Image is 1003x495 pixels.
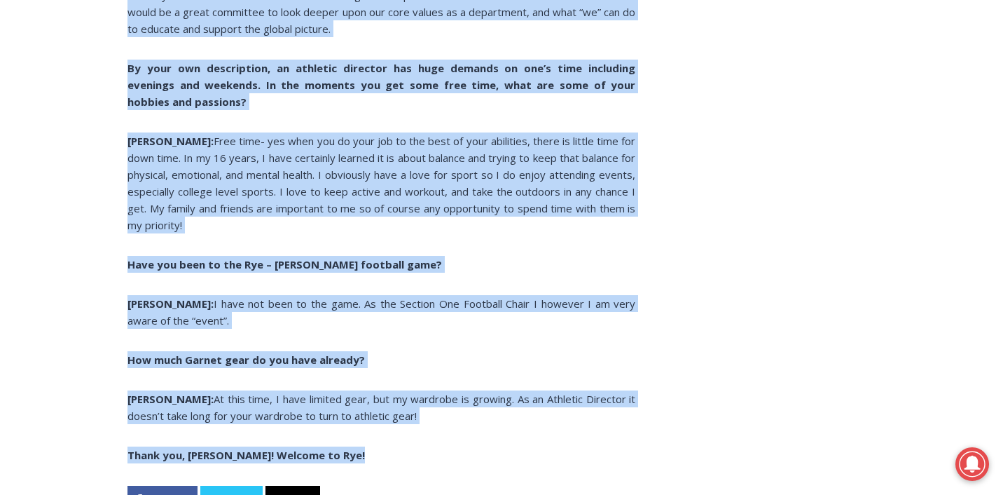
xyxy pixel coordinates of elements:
strong: Thank you, [PERSON_NAME]! Welcome to Rye! [127,448,365,462]
a: Open Tues. - Sun. [PHONE_NUMBER] [1,141,141,175]
strong: How much Garnet gear do you have already? [127,353,365,367]
p: I have not been to the game. As the Section One Football Chair I however I am very aware of the “... [127,295,635,329]
div: "[PERSON_NAME] and I covered the [DATE] Parade, which was a really eye opening experience as I ha... [354,1,662,136]
div: "the precise, almost orchestrated movements of cutting and assembling sushi and [PERSON_NAME] mak... [144,88,199,168]
a: Intern @ [DOMAIN_NAME] [337,136,679,175]
strong: [PERSON_NAME]: [127,392,214,406]
strong: [PERSON_NAME]: [127,297,214,311]
p: At this time, I have limited gear, but my wardrobe is growing. As an Athletic Director it doesn’t... [127,391,635,424]
span: Intern @ [DOMAIN_NAME] [366,140,649,171]
p: Free time- yes when you do your job to the best of your abilities, there is little time for down ... [127,133,635,233]
strong: By your own description, an athletic director has huge demands on one’s time including evenings a... [127,61,635,109]
span: Open Tues. - Sun. [PHONE_NUMBER] [4,144,137,198]
strong: Have you been to the Rye – [PERSON_NAME] football game? [127,257,442,271]
strong: [PERSON_NAME]: [127,134,214,148]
